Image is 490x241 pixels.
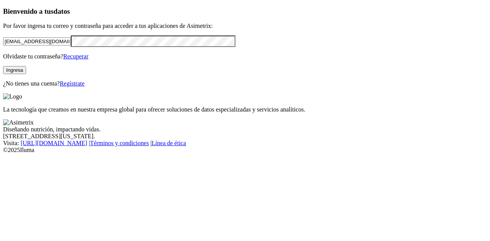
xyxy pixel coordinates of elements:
[3,93,22,100] img: Logo
[3,37,71,45] input: Tu correo
[3,106,487,113] p: La tecnología que creamos en nuestra empresa global para ofrecer soluciones de datos especializad...
[3,126,487,133] div: Diseñando nutrición, impactando vidas.
[3,53,487,60] p: Olvidaste tu contraseña?
[3,80,487,87] p: ¿No tienes una cuenta?
[3,140,487,147] div: Visita : | |
[60,80,85,87] a: Regístrate
[3,119,34,126] img: Asimetrix
[152,140,186,146] a: Línea de ética
[3,23,487,29] p: Por favor ingresa tu correo y contraseña para acceder a tus aplicaciones de Asimetrix:
[3,147,487,154] div: © 2025 Iluma
[21,140,87,146] a: [URL][DOMAIN_NAME]
[90,140,149,146] a: Términos y condiciones
[3,66,26,74] button: Ingresa
[3,7,487,16] h3: Bienvenido a tus
[3,133,487,140] div: [STREET_ADDRESS][US_STATE].
[54,7,70,15] span: datos
[63,53,88,60] a: Recuperar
